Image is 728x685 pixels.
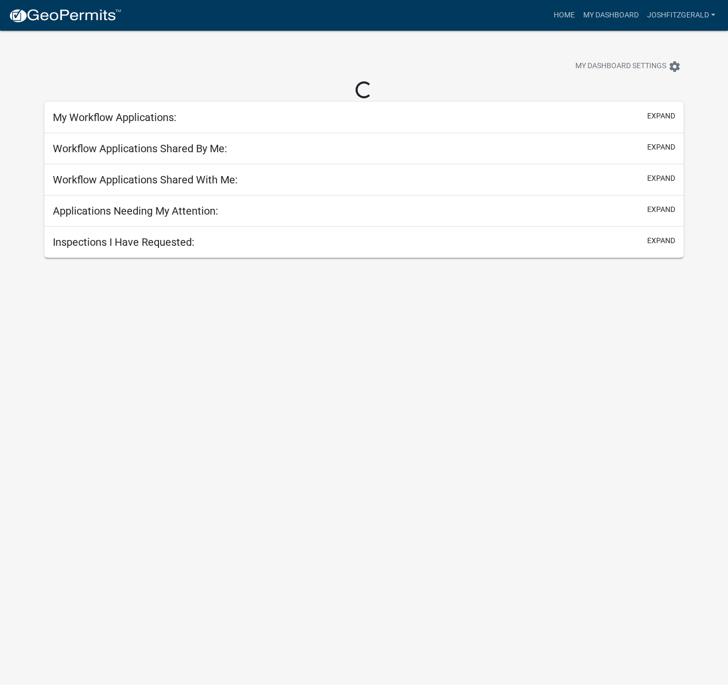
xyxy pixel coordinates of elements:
button: expand [647,173,675,184]
button: expand [647,235,675,246]
button: expand [647,142,675,153]
a: My Dashboard [579,5,643,25]
h5: Workflow Applications Shared With Me: [53,173,238,186]
h5: Applications Needing My Attention: [53,205,218,217]
a: joshfitzgerald [643,5,720,25]
h5: Inspections I Have Requested: [53,236,194,248]
h5: Workflow Applications Shared By Me: [53,142,227,155]
i: settings [668,60,681,73]
a: Home [549,5,579,25]
button: expand [647,110,675,122]
h5: My Workflow Applications: [53,111,176,124]
span: My Dashboard Settings [575,60,666,73]
button: My Dashboard Settingssettings [567,56,689,77]
button: expand [647,204,675,215]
